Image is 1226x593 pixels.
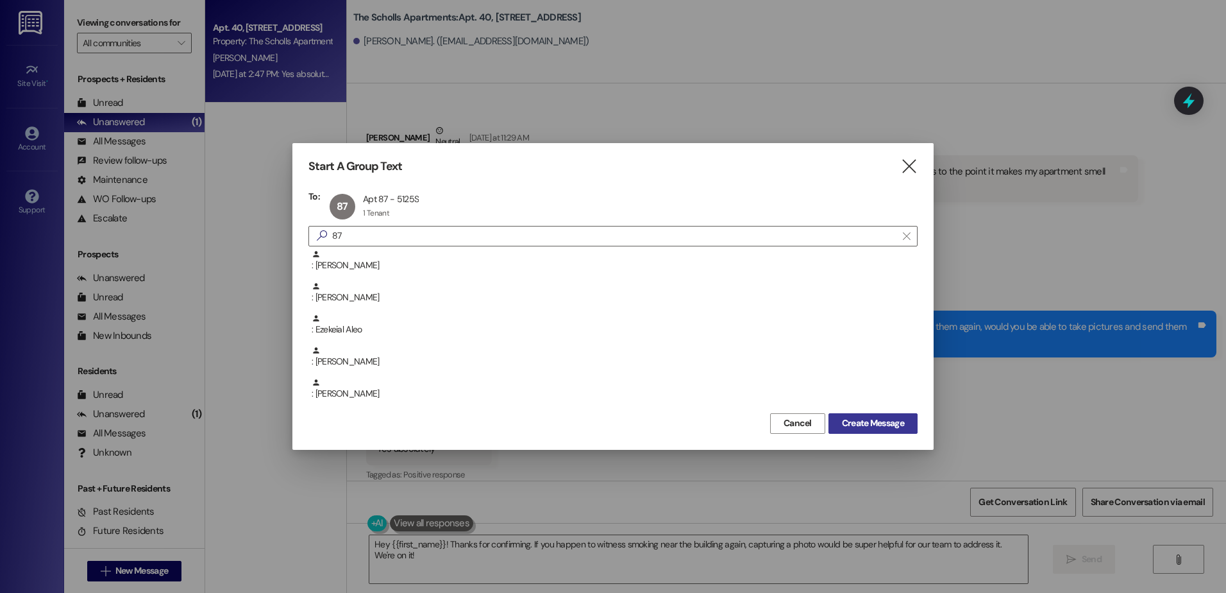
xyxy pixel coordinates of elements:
[312,229,332,243] i: 
[308,378,918,410] div: : [PERSON_NAME]
[784,417,812,430] span: Cancel
[363,208,389,218] div: 1 Tenant
[770,413,825,434] button: Cancel
[828,413,918,434] button: Create Message
[312,314,918,336] div: : Ezekeial Aleo
[308,314,918,346] div: : Ezekeial Aleo
[842,417,904,430] span: Create Message
[903,231,910,241] i: 
[308,250,918,282] div: : [PERSON_NAME]
[308,282,918,314] div: : [PERSON_NAME]
[308,346,918,378] div: : [PERSON_NAME]
[312,250,918,272] div: : [PERSON_NAME]
[312,346,918,368] div: : [PERSON_NAME]
[308,191,320,202] h3: To:
[312,282,918,304] div: : [PERSON_NAME]
[337,200,348,213] span: 87
[363,193,419,205] div: Apt 87 - 5125S
[332,227,896,245] input: Search for any contact or apartment
[896,227,917,246] button: Clear text
[308,159,402,174] h3: Start A Group Text
[900,160,918,173] i: 
[312,378,918,400] div: : [PERSON_NAME]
